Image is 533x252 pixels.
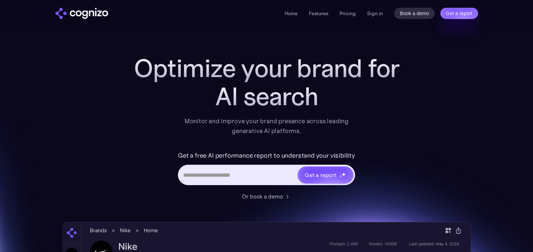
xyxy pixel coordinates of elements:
img: star [341,172,346,177]
a: Features [309,10,328,17]
a: Or book a demo [242,192,291,201]
img: star [340,172,341,174]
img: cognizo logo [55,8,108,19]
label: Get a free AI performance report to understand your visibility [178,150,355,161]
div: Get a report [305,171,336,179]
h1: Optimize your brand for [126,54,408,82]
form: Hero URL Input Form [178,150,355,189]
a: Get a report [440,8,478,19]
a: Book a demo [394,8,435,19]
a: Home [285,10,298,17]
img: star [340,175,342,177]
a: Get a reportstarstarstar [297,166,354,184]
div: Or book a demo [242,192,283,201]
a: Pricing [340,10,356,17]
a: Sign in [367,9,383,18]
div: Monitor and improve your brand presence across leading generative AI platforms. [180,116,353,136]
div: AI search [126,82,408,111]
a: home [55,8,108,19]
